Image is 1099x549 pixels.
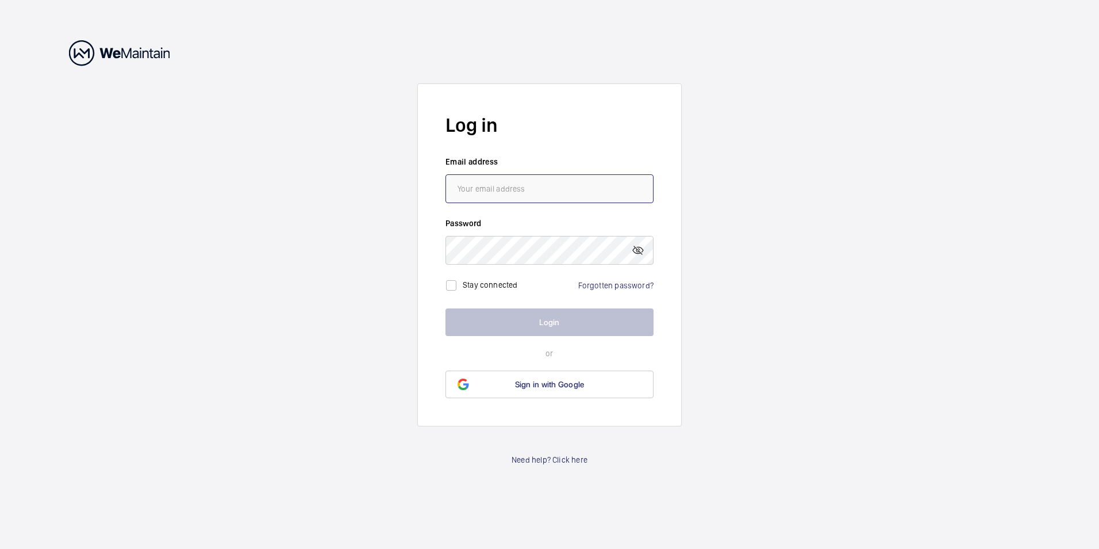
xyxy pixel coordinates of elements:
a: Forgotten password? [578,281,654,290]
a: Need help? Click here [512,454,587,466]
label: Password [445,218,654,229]
span: Sign in with Google [515,380,585,389]
label: Email address [445,156,654,167]
button: Login [445,308,654,336]
h2: Log in [445,112,654,139]
input: Your email address [445,174,654,203]
label: Stay connected [463,280,518,289]
p: or [445,348,654,359]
